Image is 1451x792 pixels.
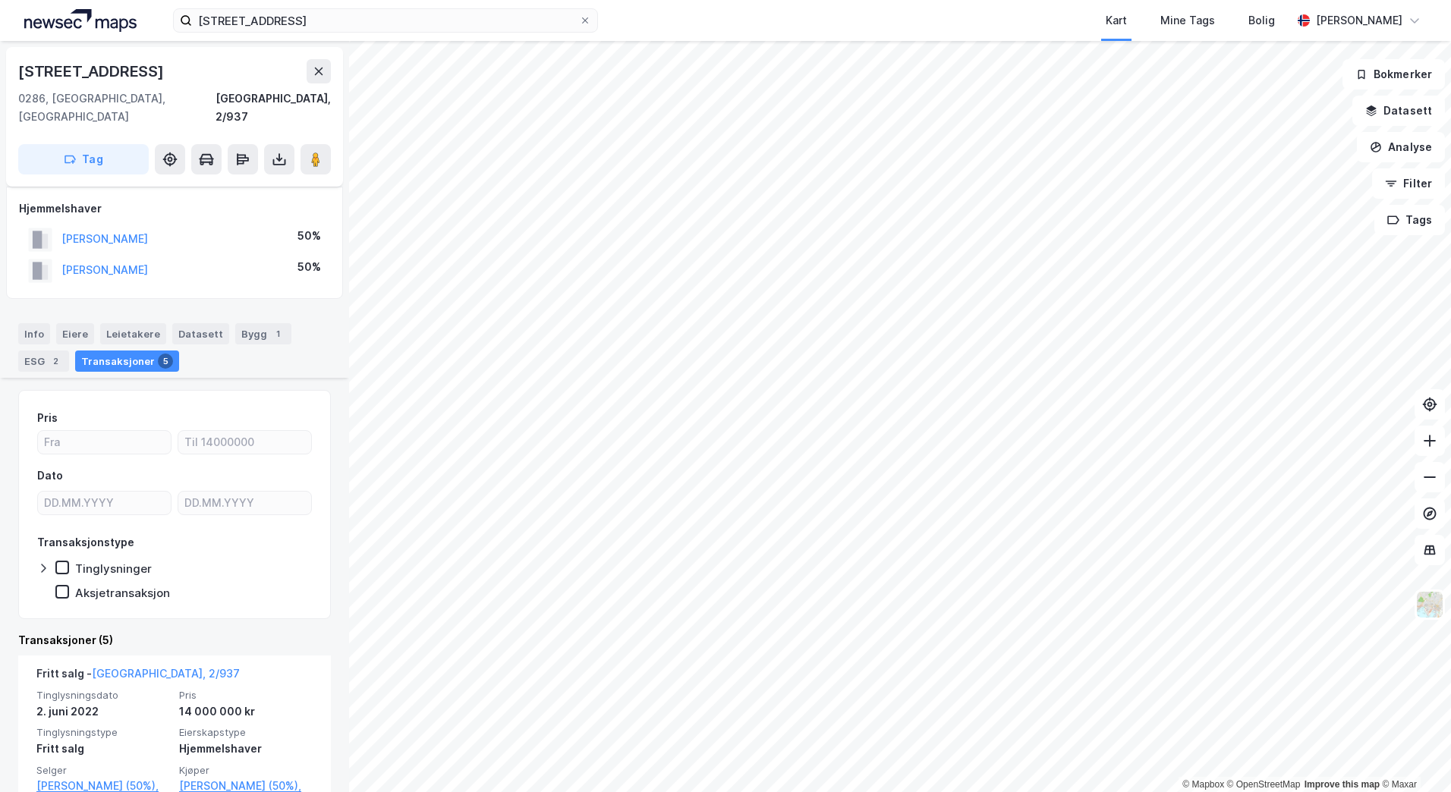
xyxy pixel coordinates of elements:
button: Tag [18,144,149,174]
div: Fritt salg [36,740,170,758]
div: 0286, [GEOGRAPHIC_DATA], [GEOGRAPHIC_DATA] [18,90,216,126]
div: Kontrollprogram for chat [1375,719,1451,792]
div: 1 [270,326,285,341]
input: Til 14000000 [178,431,311,454]
div: 50% [297,258,321,276]
div: Transaksjoner [75,350,179,372]
div: [STREET_ADDRESS] [18,59,167,83]
img: logo.a4113a55bc3d86da70a041830d287a7e.svg [24,9,137,32]
div: [GEOGRAPHIC_DATA], 2/937 [216,90,331,126]
div: Pris [37,409,58,427]
span: Tinglysningstype [36,726,170,739]
img: Z [1415,590,1444,619]
div: Transaksjonstype [37,533,134,552]
div: Dato [37,467,63,485]
span: Pris [179,689,313,702]
div: 2. juni 2022 [36,702,170,721]
input: DD.MM.YYYY [38,492,171,514]
div: Leietakere [100,323,166,344]
input: Fra [38,431,171,454]
a: Mapbox [1182,779,1224,790]
div: 5 [158,354,173,369]
div: Tinglysninger [75,561,152,576]
button: Tags [1374,205,1445,235]
iframe: Chat Widget [1375,719,1451,792]
div: Hjemmelshaver [179,740,313,758]
div: Kart [1106,11,1127,30]
div: Bygg [235,323,291,344]
input: Søk på adresse, matrikkel, gårdeiere, leietakere eller personer [192,9,579,32]
button: Datasett [1352,96,1445,126]
div: Eiere [56,323,94,344]
div: ESG [18,350,69,372]
div: 14 000 000 kr [179,702,313,721]
div: Info [18,323,50,344]
a: OpenStreetMap [1227,779,1301,790]
span: Selger [36,764,170,777]
button: Filter [1372,168,1445,199]
span: Tinglysningsdato [36,689,170,702]
div: Aksjetransaksjon [75,586,170,600]
div: Transaksjoner (5) [18,631,331,649]
div: Hjemmelshaver [19,200,330,218]
input: DD.MM.YYYY [178,492,311,514]
span: Eierskapstype [179,726,313,739]
div: 50% [297,227,321,245]
button: Analyse [1357,132,1445,162]
div: 2 [48,354,63,369]
div: Mine Tags [1160,11,1215,30]
div: Datasett [172,323,229,344]
div: [PERSON_NAME] [1316,11,1402,30]
span: Kjøper [179,764,313,777]
a: [GEOGRAPHIC_DATA], 2/937 [92,667,240,680]
a: Improve this map [1305,779,1380,790]
div: Fritt salg - [36,665,240,689]
button: Bokmerker [1342,59,1445,90]
div: Bolig [1248,11,1275,30]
